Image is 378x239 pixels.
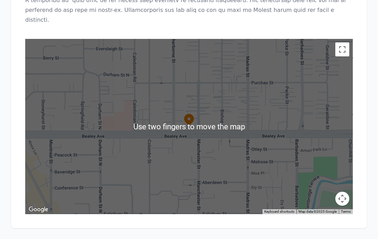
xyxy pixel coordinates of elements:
button: Toggle fullscreen view [335,42,349,56]
a: Terms (opens in new tab) [341,210,351,213]
span: Map data ©2025 Google [299,210,337,213]
button: Map camera controls [335,192,349,206]
a: Open this area in Google Maps (opens a new window) [27,205,50,214]
img: Google [27,205,50,214]
button: Keyboard shortcuts [264,209,294,214]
